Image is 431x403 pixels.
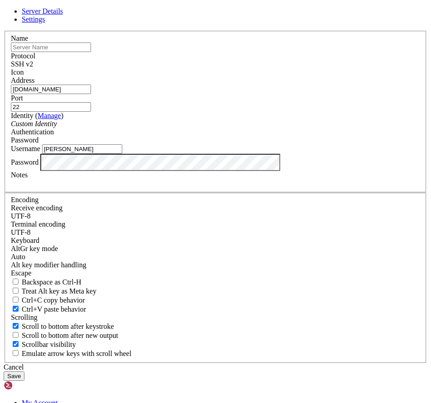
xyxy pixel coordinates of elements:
[11,196,38,204] label: Encoding
[11,60,33,68] span: SSH v2
[11,34,28,42] label: Name
[13,288,19,294] input: Treat Alt key as Meta key
[13,297,19,303] input: Ctrl+C copy behavior
[11,136,38,144] span: Password
[11,60,420,68] div: SSH v2
[11,136,420,144] div: Password
[11,212,31,220] span: UTF-8
[38,112,61,119] a: Manage
[11,220,65,228] label: The default terminal encoding. ISO-2022 enables character map translations (like graphics maps). ...
[11,145,40,152] label: Username
[11,237,39,244] label: Keyboard
[11,120,420,128] div: Custom Identity
[11,322,114,330] label: Whether to scroll to the bottom on any keystroke.
[11,341,76,348] label: The vertical scrollbar mode.
[11,287,96,295] label: Whether the Alt key acts as a Meta key or as a distinct Alt key.
[11,120,57,128] i: Custom Identity
[11,228,420,237] div: UTF-8
[11,158,38,166] label: Password
[13,323,19,329] input: Scroll to bottom after keystroke
[13,350,19,356] input: Emulate arrow keys with scroll wheel
[42,144,122,154] input: Login Username
[11,212,420,220] div: UTF-8
[11,68,24,76] label: Icon
[11,102,91,112] input: Port Number
[22,350,131,357] span: Emulate arrow keys with scroll wheel
[22,7,63,15] a: Server Details
[11,278,81,286] label: If true, the backspace should send BS ('\x08', aka ^H). Otherwise the backspace key should send '...
[11,253,25,261] span: Auto
[22,15,45,23] a: Settings
[22,322,114,330] span: Scroll to bottom after keystroke
[11,52,35,60] label: Protocol
[22,332,118,339] span: Scroll to bottom after new output
[11,43,91,52] input: Server Name
[11,112,63,119] label: Identity
[11,228,31,236] span: UTF-8
[35,112,63,119] span: ( )
[11,332,118,339] label: Scroll to bottom after new output.
[4,381,56,390] img: Shellngn
[4,363,427,371] div: Cancel
[11,296,85,304] label: Ctrl-C copies if true, send ^C to host if false. Ctrl-Shift-C sends ^C to host if true, copies if...
[11,204,62,212] label: Set the expected encoding for data received from the host. If the encodings do not match, visual ...
[11,245,58,252] label: Set the expected encoding for data received from the host. If the encodings do not match, visual ...
[22,278,81,286] span: Backspace as Ctrl-H
[22,341,76,348] span: Scrollbar visibility
[11,94,23,102] label: Port
[13,279,19,284] input: Backspace as Ctrl-H
[4,371,24,381] button: Save
[11,269,31,277] span: Escape
[11,350,131,357] label: When using the alternative screen buffer, and DECCKM (Application Cursor Keys) is active, mouse w...
[11,128,54,136] label: Authentication
[13,306,19,312] input: Ctrl+V paste behavior
[11,269,420,277] div: Escape
[13,332,19,338] input: Scroll to bottom after new output
[22,305,86,313] span: Ctrl+V paste behavior
[11,76,34,84] label: Address
[13,341,19,347] input: Scrollbar visibility
[22,296,85,304] span: Ctrl+C copy behavior
[11,313,38,321] label: Scrolling
[11,85,91,94] input: Host Name or IP
[11,305,86,313] label: Ctrl+V pastes if true, sends ^V to host if false. Ctrl+Shift+V sends ^V to host if true, pastes i...
[22,287,96,295] span: Treat Alt key as Meta key
[11,171,28,179] label: Notes
[11,261,86,269] label: Controls how the Alt key is handled. Escape: Send an ESC prefix. 8-Bit: Add 128 to the typed char...
[11,253,420,261] div: Auto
